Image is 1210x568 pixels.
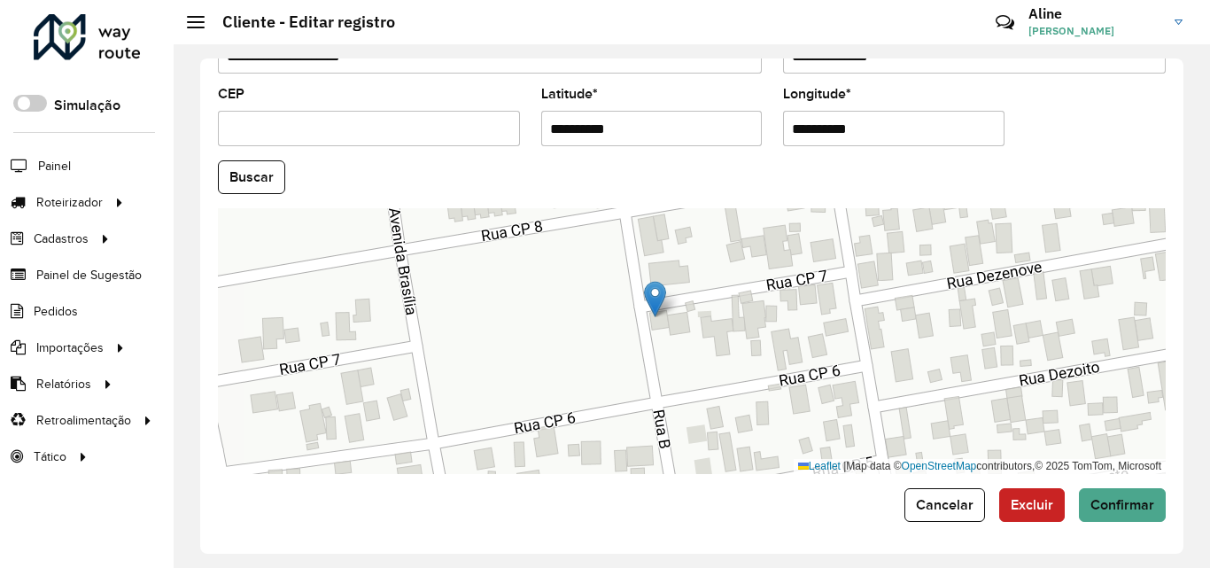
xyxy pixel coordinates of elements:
label: Latitude [541,83,598,105]
div: Map data © contributors,© 2025 TomTom, Microsoft [794,459,1166,474]
label: Longitude [783,83,851,105]
img: Marker [644,281,666,317]
span: Pedidos [34,302,78,321]
span: Excluir [1011,497,1053,512]
span: Retroalimentação [36,411,131,430]
h3: Aline [1028,5,1161,22]
label: CEP [218,83,244,105]
label: Simulação [54,95,120,116]
button: Buscar [218,160,285,194]
h2: Cliente - Editar registro [205,12,395,32]
a: OpenStreetMap [902,460,977,472]
span: [PERSON_NAME] [1028,23,1161,39]
button: Confirmar [1079,488,1166,522]
span: Relatórios [36,375,91,393]
span: Painel [38,157,71,175]
span: Tático [34,447,66,466]
span: | [843,460,846,472]
span: Roteirizador [36,193,103,212]
span: Cancelar [916,497,973,512]
button: Excluir [999,488,1065,522]
span: Confirmar [1090,497,1154,512]
span: Painel de Sugestão [36,266,142,284]
a: Contato Rápido [986,4,1024,42]
a: Leaflet [798,460,841,472]
span: Cadastros [34,230,89,248]
button: Cancelar [904,488,985,522]
span: Importações [36,338,104,357]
